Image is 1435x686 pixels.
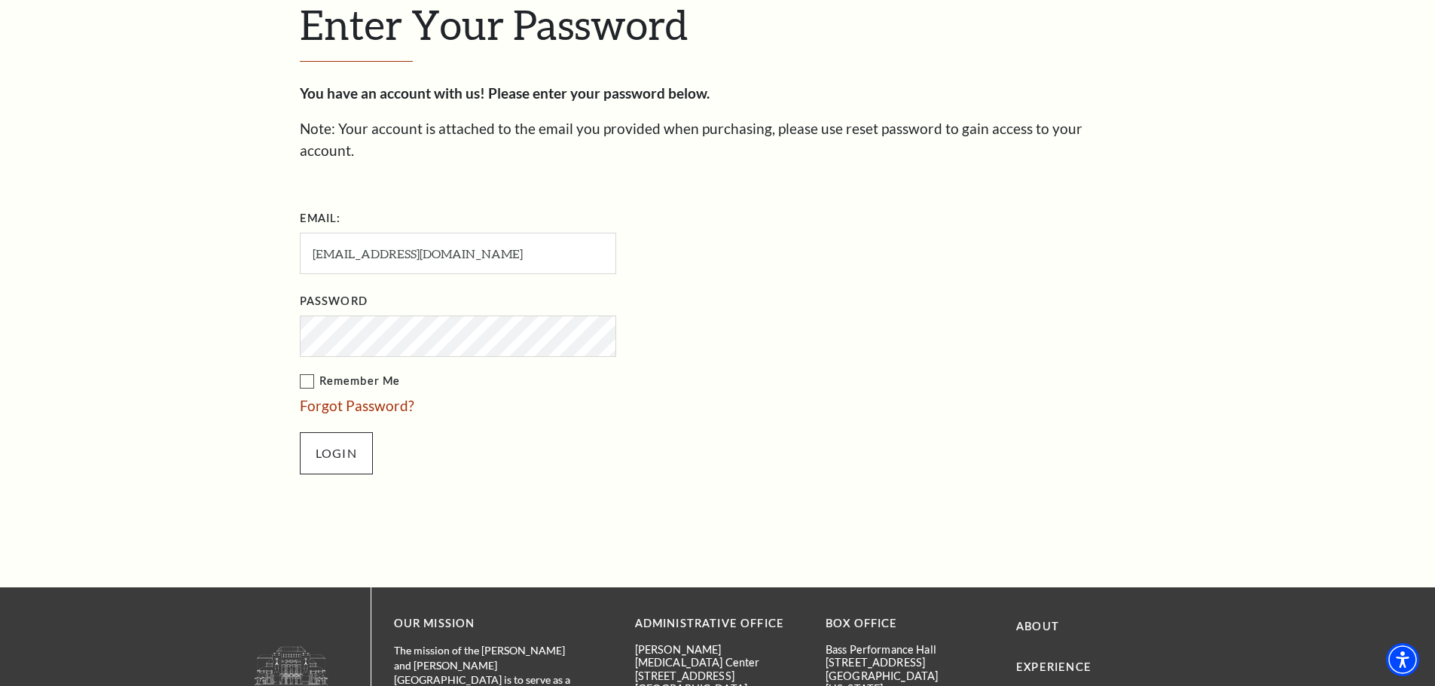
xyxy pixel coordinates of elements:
[300,84,485,102] strong: You have an account with us!
[826,643,994,656] p: Bass Performance Hall
[394,614,582,633] p: OUR MISSION
[300,372,767,391] label: Remember Me
[300,118,1136,161] p: Note: Your account is attached to the email you provided when purchasing, please use reset passwo...
[300,397,414,414] a: Forgot Password?
[300,209,341,228] label: Email:
[300,432,373,474] input: Submit button
[1386,643,1419,676] div: Accessibility Menu
[300,292,368,311] label: Password
[1016,620,1059,633] a: About
[635,614,803,633] p: Administrative Office
[826,656,994,669] p: [STREET_ADDRESS]
[635,643,803,669] p: [PERSON_NAME][MEDICAL_DATA] Center
[635,669,803,682] p: [STREET_ADDRESS]
[826,614,994,633] p: BOX OFFICE
[1016,660,1092,673] a: Experience
[300,233,616,274] input: Required
[488,84,710,102] strong: Please enter your password below.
